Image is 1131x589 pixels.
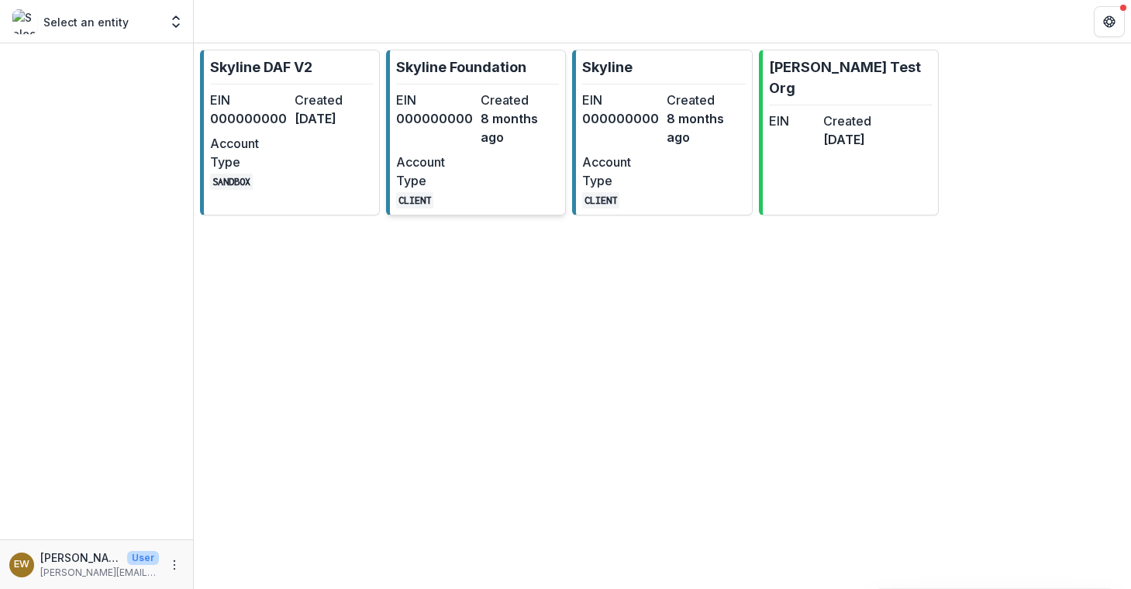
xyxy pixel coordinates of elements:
[210,109,288,128] dd: 000000000
[667,91,745,109] dt: Created
[210,57,312,77] p: Skyline DAF V2
[1094,6,1125,37] button: Get Help
[582,192,619,208] code: CLIENT
[769,57,932,98] p: [PERSON_NAME] Test Org
[396,91,474,109] dt: EIN
[40,549,121,566] p: [PERSON_NAME]
[396,109,474,128] dd: 000000000
[823,130,871,149] dd: [DATE]
[582,91,660,109] dt: EIN
[572,50,752,215] a: SkylineEIN000000000Created8 months agoAccount TypeCLIENT
[759,50,939,215] a: [PERSON_NAME] Test OrgEINCreated[DATE]
[43,14,129,30] p: Select an entity
[481,91,559,109] dt: Created
[165,556,184,574] button: More
[210,134,288,171] dt: Account Type
[582,57,633,77] p: Skyline
[14,560,29,570] div: Eddie Whitfield
[12,9,37,34] img: Select an entity
[823,112,871,130] dt: Created
[396,192,433,208] code: CLIENT
[386,50,566,215] a: Skyline FoundationEIN000000000Created8 months agoAccount TypeCLIENT
[396,153,474,190] dt: Account Type
[210,174,253,190] code: SANDBOX
[481,109,559,146] dd: 8 months ago
[582,109,660,128] dd: 000000000
[40,566,159,580] p: [PERSON_NAME][EMAIL_ADDRESS][DOMAIN_NAME]
[582,153,660,190] dt: Account Type
[127,551,159,565] p: User
[295,109,373,128] dd: [DATE]
[396,57,526,77] p: Skyline Foundation
[769,112,817,130] dt: EIN
[165,6,187,37] button: Open entity switcher
[210,91,288,109] dt: EIN
[200,50,380,215] a: Skyline DAF V2EIN000000000Created[DATE]Account TypeSANDBOX
[667,109,745,146] dd: 8 months ago
[295,91,373,109] dt: Created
